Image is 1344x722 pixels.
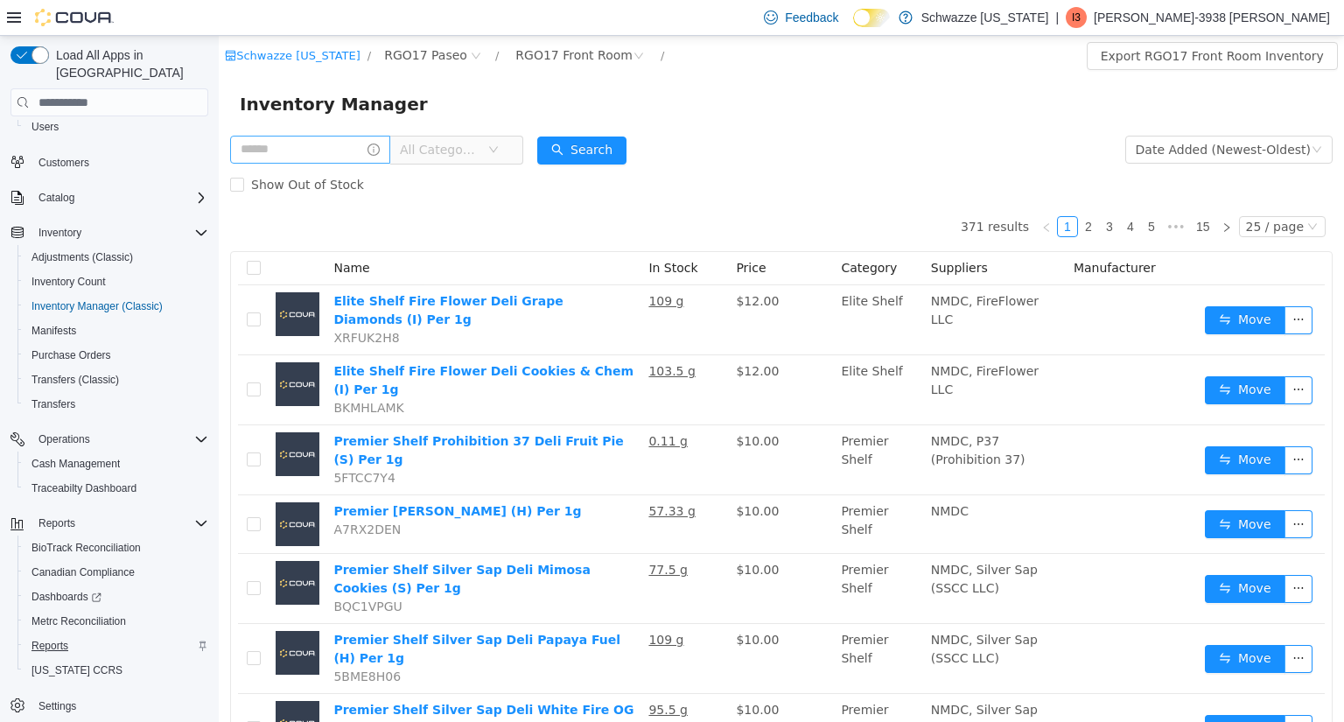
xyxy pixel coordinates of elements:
[24,369,126,390] a: Transfers (Classic)
[986,270,1067,298] button: icon: swapMove
[901,180,922,201] li: 4
[31,275,106,289] span: Inventory Count
[1072,7,1081,28] span: I3
[1066,7,1087,28] div: Isaac-3938 Holliday
[17,560,215,585] button: Canadian Compliance
[615,459,704,518] td: Premier Shelf
[615,249,704,319] td: Elite Shelf
[31,324,76,338] span: Manifests
[1066,679,1094,707] button: icon: ellipsis
[115,398,404,431] a: Premier Shelf Prohibition 37 Deli Fruit Pie (S) Per 1g
[31,429,97,450] button: Operations
[1093,109,1103,121] i: icon: down
[921,7,1049,28] p: Schwazze [US_STATE]
[712,258,820,291] span: NMDC, FireFlower LLC
[859,180,880,201] li: 2
[31,299,163,313] span: Inventory Manager (Classic)
[115,468,362,482] a: Premier [PERSON_NAME] (H) Per 1g
[430,597,465,611] u: 109 g
[997,180,1018,201] li: Next Page
[517,398,560,412] span: $10.00
[742,180,810,201] li: 371 results
[24,296,170,317] a: Inventory Manager (Classic)
[276,13,280,26] span: /
[986,679,1067,707] button: icon: swapMove
[31,429,208,450] span: Operations
[24,478,208,499] span: Traceabilty Dashboard
[17,634,215,658] button: Reports
[115,328,415,361] a: Elite Shelf Fire Flower Deli Cookies & Chem (I) Per 1g
[17,368,215,392] button: Transfers (Classic)
[1066,340,1094,368] button: icon: ellipsis
[430,258,465,272] u: 109 g
[860,181,879,200] a: 2
[115,295,180,309] span: XRFUK2H8
[115,435,176,449] span: 5FTCC7Y4
[17,245,215,270] button: Adjustments (Classic)
[31,639,68,653] span: Reports
[986,474,1067,502] button: icon: swapMove
[297,6,414,32] div: RGO17 Front Room
[24,586,108,607] a: Dashboards
[17,115,215,139] button: Users
[24,271,113,292] a: Inventory Count
[972,181,997,200] a: 15
[712,597,819,629] span: NMDC, Silver Sap (SSCC LLC)
[17,343,215,368] button: Purchase Orders
[712,667,819,699] span: NMDC, Silver Sap (SSCC LLC)
[24,635,208,656] span: Reports
[31,457,120,471] span: Cash Management
[115,527,371,559] a: Premier Shelf Silver Sap Deli Mimosa Cookies (S) Per 1g
[17,536,215,560] button: BioTrack Reconciliation
[3,186,215,210] button: Catalog
[31,696,83,717] a: Settings
[24,562,142,583] a: Canadian Compliance
[57,326,101,370] img: Elite Shelf Fire Flower Deli Cookies & Chem (I) Per 1g placeholder
[517,597,560,611] span: $10.00
[943,180,971,201] span: •••
[24,660,208,681] span: Washington CCRS
[24,453,127,474] a: Cash Management
[839,181,858,200] a: 1
[868,6,1119,34] button: Export RGO17 Front Room Inventory
[1066,609,1094,637] button: icon: ellipsis
[1027,181,1085,200] div: 25 / page
[24,116,66,137] a: Users
[517,667,560,681] span: $10.00
[24,478,143,499] a: Traceabilty Dashboard
[31,120,59,134] span: Users
[49,46,208,81] span: Load All Apps in [GEOGRAPHIC_DATA]
[785,9,838,26] span: Feedback
[57,256,101,300] img: Elite Shelf Fire Flower Deli Grape Diamonds (I) Per 1g placeholder
[24,660,129,681] a: [US_STATE] CCRS
[17,319,215,343] button: Manifests
[31,541,141,555] span: BioTrack Reconciliation
[31,565,135,579] span: Canadian Compliance
[3,221,215,245] button: Inventory
[817,180,838,201] li: Previous Page
[31,187,81,208] button: Catalog
[115,365,185,379] span: BKMHLAMK
[430,225,479,239] span: In Stock
[24,562,208,583] span: Canadian Compliance
[38,699,76,713] span: Settings
[6,14,17,25] i: icon: shop
[31,695,208,717] span: Settings
[712,468,750,482] span: NMDC
[17,476,215,501] button: Traceabilty Dashboard
[517,328,560,342] span: $12.00
[115,667,415,699] a: Premier Shelf Silver Sap Deli White Fire OG (I) Per 1g
[1003,186,1013,197] i: icon: right
[31,348,111,362] span: Purchase Orders
[1055,7,1059,28] p: |
[24,345,208,366] span: Purchase Orders
[517,225,547,239] span: Price
[57,525,101,569] img: Premier Shelf Silver Sap Deli Mimosa Cookies (S) Per 1g placeholder
[712,527,819,559] span: NMDC, Silver Sap (SSCC LLC)
[855,225,937,239] span: Manufacturer
[517,468,560,482] span: $10.00
[838,180,859,201] li: 1
[3,427,215,452] button: Operations
[3,150,215,175] button: Customers
[3,693,215,718] button: Settings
